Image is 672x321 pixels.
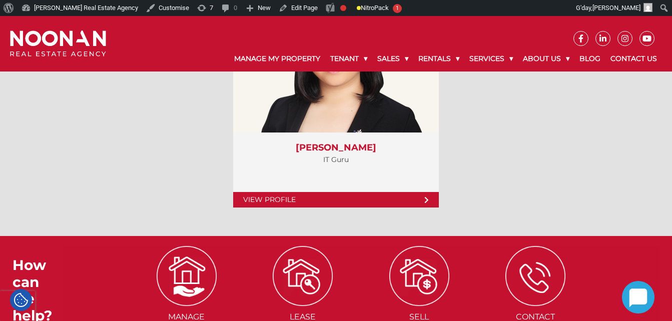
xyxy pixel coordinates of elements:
[273,246,333,306] img: ICONS
[372,46,413,71] a: Sales
[243,142,429,153] h3: [PERSON_NAME]
[592,4,640,11] span: [PERSON_NAME]
[229,46,325,71] a: Manage My Property
[574,46,605,71] a: Blog
[518,46,574,71] a: About Us
[393,4,402,13] span: 1
[243,153,429,166] p: IT Guru
[389,246,449,306] img: ICONS
[325,46,372,71] a: Tenant
[464,46,518,71] a: Services
[505,246,565,306] img: ICONS
[10,289,32,311] div: Cookie Settings
[157,246,217,306] img: ICONS
[233,192,439,207] a: View Profile
[340,5,346,11] div: Focus keyphrase not set
[413,46,464,71] a: Rentals
[10,30,106,57] img: Noonan Real Estate Agency
[605,46,662,71] a: Contact Us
